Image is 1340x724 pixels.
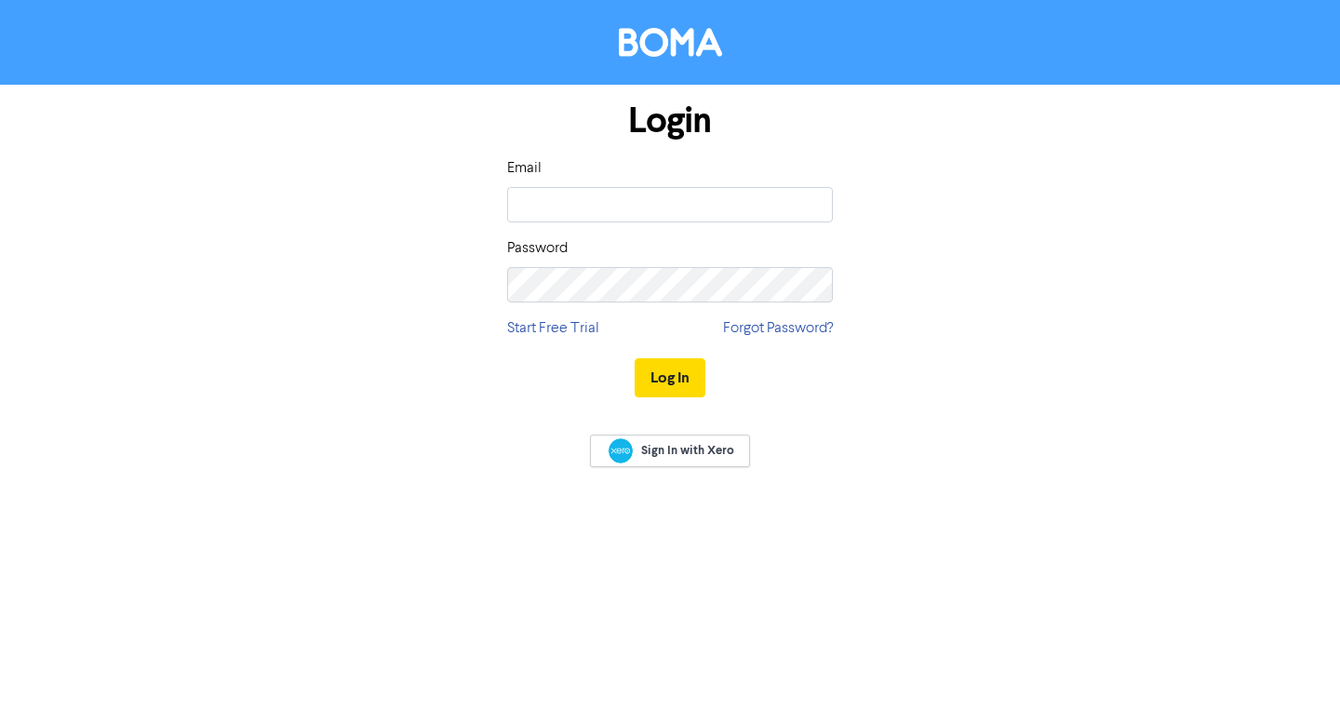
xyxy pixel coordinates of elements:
[609,438,633,463] img: Xero logo
[507,317,599,340] a: Start Free Trial
[590,435,750,467] a: Sign In with Xero
[507,237,568,260] label: Password
[723,317,833,340] a: Forgot Password?
[635,358,705,397] button: Log In
[641,442,734,459] span: Sign In with Xero
[507,100,833,142] h1: Login
[507,157,542,180] label: Email
[619,28,722,57] img: BOMA Logo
